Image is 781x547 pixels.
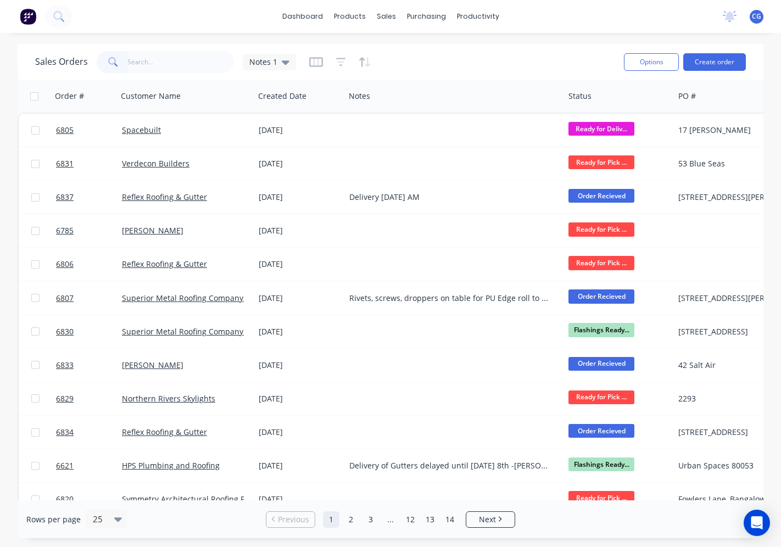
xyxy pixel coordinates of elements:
span: 6829 [56,393,74,404]
button: Create order [683,53,746,71]
div: [DATE] [259,393,341,404]
span: Ready for Deliv... [568,122,634,136]
div: purchasing [401,8,451,25]
div: [DATE] [259,192,341,203]
span: 6785 [56,225,74,236]
h1: Sales Orders [35,57,88,67]
a: 6831 [56,147,122,180]
a: 6806 [56,248,122,281]
span: Flashings Ready... [568,457,634,471]
ul: Pagination [261,511,520,528]
a: 6785 [56,214,122,247]
span: Previous [278,514,309,525]
div: [DATE] [259,326,341,337]
div: [DATE] [259,293,341,304]
button: Options [624,53,679,71]
a: Page 2 [343,511,359,528]
a: [PERSON_NAME] [122,225,183,236]
div: products [328,8,371,25]
a: Page 1 is your current page [323,511,339,528]
a: 6830 [56,315,122,348]
div: [DATE] [259,460,341,471]
span: Ready for Pick ... [568,390,634,404]
span: 6831 [56,158,74,169]
div: Status [568,91,592,102]
div: Order # [55,91,84,102]
span: 6830 [56,326,74,337]
a: Jump forward [382,511,399,528]
a: Reflex Roofing & Gutter [122,427,207,437]
div: Created Date [258,91,306,102]
span: Next [479,514,496,525]
a: 6833 [56,349,122,382]
div: [DATE] [259,158,341,169]
span: 6806 [56,259,74,270]
span: Ready for Pick ... [568,155,634,169]
span: 6621 [56,460,74,471]
span: Ready for Pick ... [568,256,634,270]
div: [DATE] [259,427,341,438]
a: Northern Rivers Skylights [122,393,215,404]
a: Page 3 [362,511,379,528]
a: 6621 [56,449,122,482]
a: 6834 [56,416,122,449]
span: Order Recieved [568,289,634,303]
a: Page 12 [402,511,419,528]
div: Notes [349,91,370,102]
span: 6837 [56,192,74,203]
div: PO # [678,91,696,102]
span: CG [752,12,761,21]
span: Order Recieved [568,424,634,438]
span: Flashings Ready... [568,323,634,337]
a: Reflex Roofing & Gutter [122,259,207,269]
a: dashboard [277,8,328,25]
a: Verdecon Builders [122,158,189,169]
span: Ready for Pick ... [568,222,634,236]
span: Notes 1 [249,56,277,68]
div: Open Intercom Messenger [744,510,770,536]
a: HPS Plumbing and Roofing [122,460,220,471]
a: Previous page [266,514,315,525]
a: Superior Metal Roofing Company Pty Ltd [122,293,270,303]
div: Customer Name [121,91,181,102]
img: Factory [20,8,36,25]
span: Rows per page [26,514,81,525]
a: 6837 [56,181,122,214]
input: Search... [127,51,235,73]
a: Superior Metal Roofing Company Pty Ltd [122,326,270,337]
div: [DATE] [259,494,341,505]
div: [DATE] [259,259,341,270]
a: 6807 [56,282,122,315]
span: 6833 [56,360,74,371]
a: Reflex Roofing & Gutter [122,192,207,202]
a: 6805 [56,114,122,147]
a: Spacebuilt [122,125,161,135]
div: [DATE] [259,360,341,371]
div: productivity [451,8,505,25]
span: 6807 [56,293,74,304]
a: Page 14 [442,511,458,528]
div: Delivery of Gutters delayed until [DATE] 8th -[PERSON_NAME][MEDICAL_DATA] pen picked up [DATE] gu... [349,460,549,471]
div: [DATE] [259,125,341,136]
span: Order Recieved [568,357,634,371]
span: Ready for Pick ... [568,491,634,505]
span: 6805 [56,125,74,136]
span: 6834 [56,427,74,438]
span: Order Recieved [568,189,634,203]
a: 6820 [56,483,122,516]
a: 6829 [56,382,122,415]
span: 6820 [56,494,74,505]
div: Rivets, screws, droppers on table for PU Edge roll to pick up by [PERSON_NAME] as [DATE] MG [DATE] [349,293,549,304]
a: Next page [466,514,515,525]
div: [DATE] [259,225,341,236]
a: Page 13 [422,511,438,528]
a: Symmetry Architectural Roofing Pty Ltd [122,494,265,504]
a: [PERSON_NAME] [122,360,183,370]
div: Delivery [DATE] AM [349,192,549,203]
div: sales [371,8,401,25]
